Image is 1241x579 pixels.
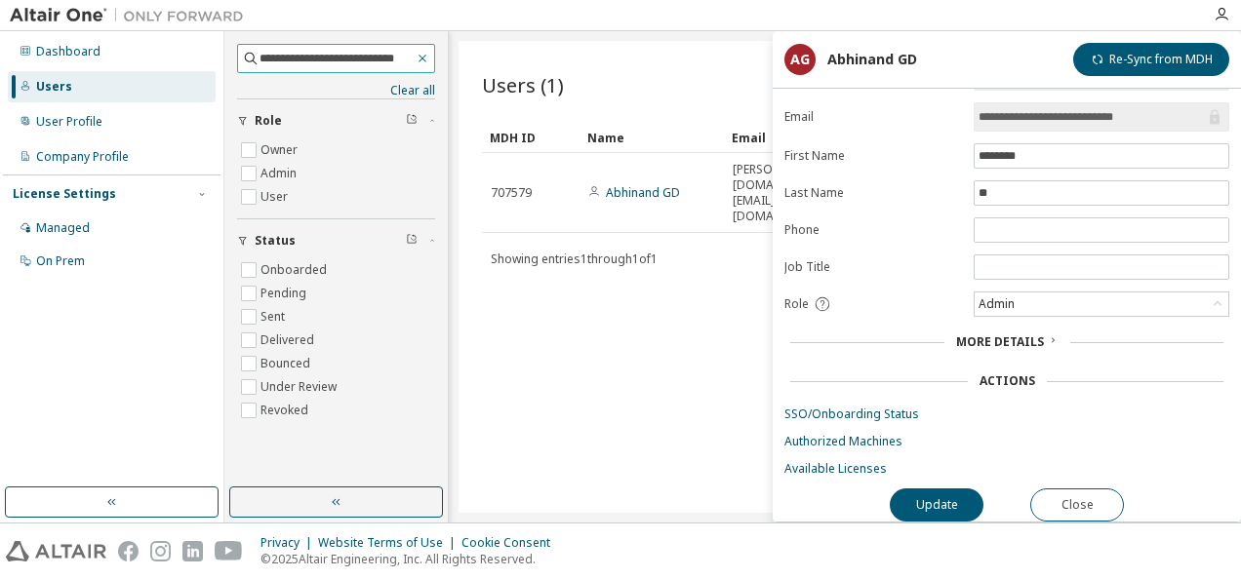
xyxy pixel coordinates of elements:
div: Admin [975,292,1228,316]
div: AG [784,44,816,75]
img: facebook.svg [118,541,139,561]
a: SSO/Onboarding Status [784,406,1229,422]
button: Re-Sync from MDH [1073,43,1229,76]
span: [PERSON_NAME][DOMAIN_NAME][EMAIL_ADDRESS][DOMAIN_NAME] [733,162,831,224]
span: More Details [956,333,1044,350]
span: Role [784,296,809,312]
img: youtube.svg [215,541,243,561]
span: Users (1) [482,71,564,98]
div: Privacy [260,535,318,551]
a: Abhinand GD [606,184,680,201]
img: linkedin.svg [182,541,203,561]
button: Update [890,488,983,521]
label: User [260,185,292,209]
div: Abhinand GD [827,52,917,67]
img: Altair One [10,6,254,25]
p: © 2025 Altair Engineering, Inc. All Rights Reserved. [260,551,562,567]
label: Admin [260,162,300,185]
div: Email [732,122,814,153]
div: Name [587,122,716,153]
div: User Profile [36,114,102,130]
img: instagram.svg [150,541,171,561]
label: Last Name [784,185,962,201]
span: Showing entries 1 through 1 of 1 [491,251,658,267]
label: Revoked [260,399,312,422]
button: Close [1030,488,1124,521]
div: Actions [980,373,1035,389]
label: Job Title [784,259,962,275]
a: Authorized Machines [784,434,1229,449]
span: Clear filter [406,233,418,249]
div: License Settings [13,186,116,202]
div: Admin [976,293,1018,315]
button: Role [237,99,435,142]
label: Phone [784,222,962,238]
div: Users [36,79,72,95]
div: Website Terms of Use [318,535,461,551]
label: Pending [260,282,310,305]
label: Owner [260,138,301,162]
div: Cookie Consent [461,535,562,551]
div: Dashboard [36,44,100,59]
label: Under Review [260,375,340,399]
a: Clear all [237,83,435,98]
span: Status [255,233,296,249]
label: Sent [260,305,289,328]
label: Onboarded [260,258,331,282]
a: Available Licenses [784,461,1229,477]
label: Bounced [260,352,314,375]
img: altair_logo.svg [6,541,106,561]
button: Status [237,219,435,262]
label: Delivered [260,328,318,352]
div: Managed [36,220,90,236]
label: Email [784,109,962,125]
div: Company Profile [36,149,129,165]
span: 707579 [491,185,532,201]
div: MDH ID [490,122,572,153]
span: Clear filter [406,113,418,129]
div: On Prem [36,253,85,269]
label: First Name [784,148,962,164]
span: Role [255,113,282,129]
